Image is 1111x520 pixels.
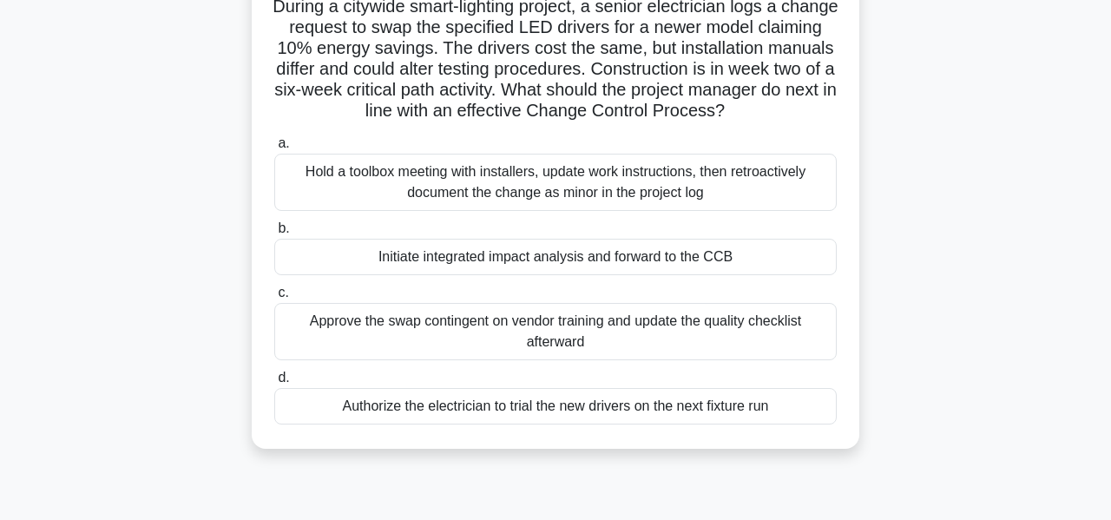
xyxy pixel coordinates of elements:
div: Approve the swap contingent on vendor training and update the quality checklist afterward [274,303,837,360]
div: Initiate integrated impact analysis and forward to the CCB [274,239,837,275]
span: b. [278,221,289,235]
span: c. [278,285,288,299]
span: a. [278,135,289,150]
div: Authorize the electrician to trial the new drivers on the next fixture run [274,388,837,425]
span: d. [278,370,289,385]
div: Hold a toolbox meeting with installers, update work instructions, then retroactively document the... [274,154,837,211]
